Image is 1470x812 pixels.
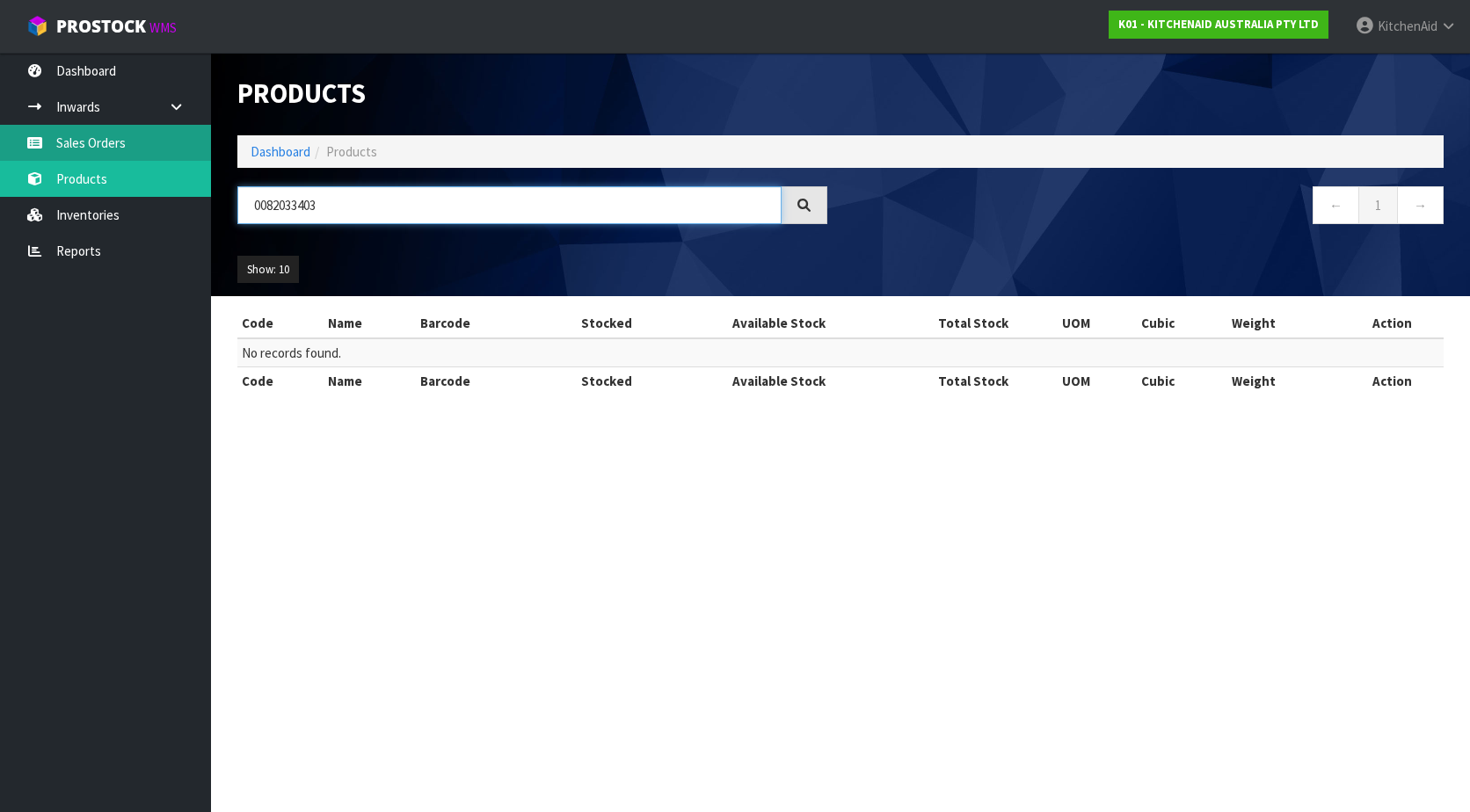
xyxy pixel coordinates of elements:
th: Action [1340,309,1444,337]
th: Barcode [416,367,542,395]
a: 1 [1358,186,1398,224]
span: Products [326,143,377,160]
th: Total Stock [889,309,1059,337]
th: Available Stock [670,309,888,337]
th: Stocked [542,367,671,395]
a: → [1397,186,1444,224]
small: WMS [149,19,177,36]
nav: Page navigation [854,186,1444,229]
th: UOM [1058,309,1137,337]
a: ← [1313,186,1359,224]
button: Show: 10 [237,256,299,284]
th: Name [324,367,416,395]
span: ProStock [56,15,146,38]
th: Action [1340,367,1444,395]
th: Code [237,367,324,395]
th: UOM [1058,367,1137,395]
th: Cubic [1137,309,1227,337]
th: Stocked [542,309,671,337]
th: Available Stock [670,367,888,395]
th: Weight [1227,367,1340,395]
input: Search products [237,186,782,224]
span: KitchenAid [1378,18,1437,34]
h1: Products [237,79,827,109]
a: Dashboard [251,143,310,160]
th: Barcode [416,309,542,337]
th: Cubic [1137,367,1227,395]
strong: K01 - KITCHENAID AUSTRALIA PTY LTD [1118,17,1319,32]
th: Weight [1227,309,1340,337]
td: No records found. [237,338,1444,367]
th: Total Stock [889,367,1059,395]
th: Name [324,309,416,337]
img: cube-alt.png [26,15,48,37]
th: Code [237,309,324,337]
